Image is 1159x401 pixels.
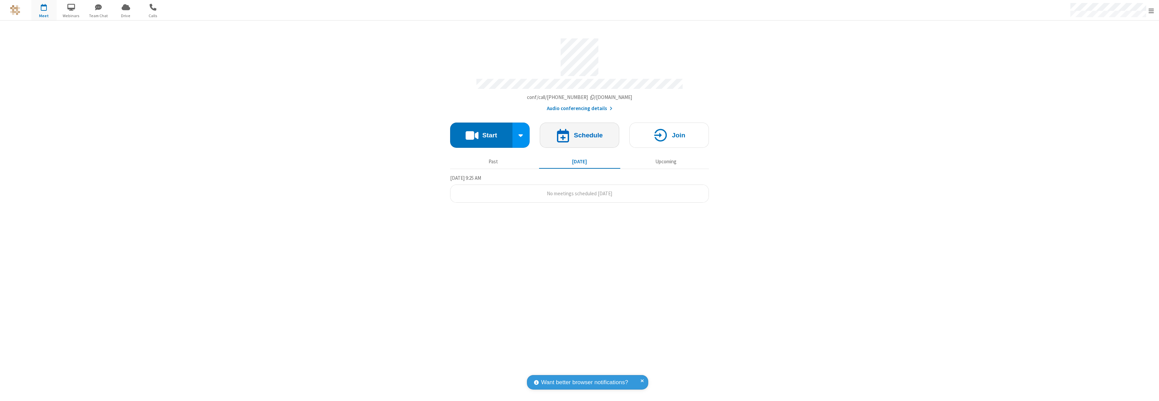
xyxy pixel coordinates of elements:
button: Join [629,123,709,148]
h4: Schedule [574,132,603,138]
iframe: Chat [1142,383,1154,396]
div: Start conference options [512,123,530,148]
span: Want better browser notifications? [541,378,628,387]
button: Audio conferencing details [547,105,613,112]
span: Calls [140,13,166,19]
span: Webinars [59,13,84,19]
span: Copy my meeting room link [527,94,632,100]
h4: Join [672,132,685,138]
section: Account details [450,33,709,112]
button: Past [453,155,534,168]
button: Copy my meeting room linkCopy my meeting room link [527,94,632,101]
span: Team Chat [86,13,111,19]
button: Schedule [540,123,619,148]
h4: Start [482,132,497,138]
span: Drive [113,13,138,19]
span: [DATE] 9:25 AM [450,175,481,181]
img: QA Selenium DO NOT DELETE OR CHANGE [10,5,20,15]
button: Upcoming [625,155,707,168]
button: Start [450,123,512,148]
span: Meet [31,13,57,19]
section: Today's Meetings [450,174,709,203]
button: [DATE] [539,155,620,168]
span: No meetings scheduled [DATE] [547,190,612,197]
